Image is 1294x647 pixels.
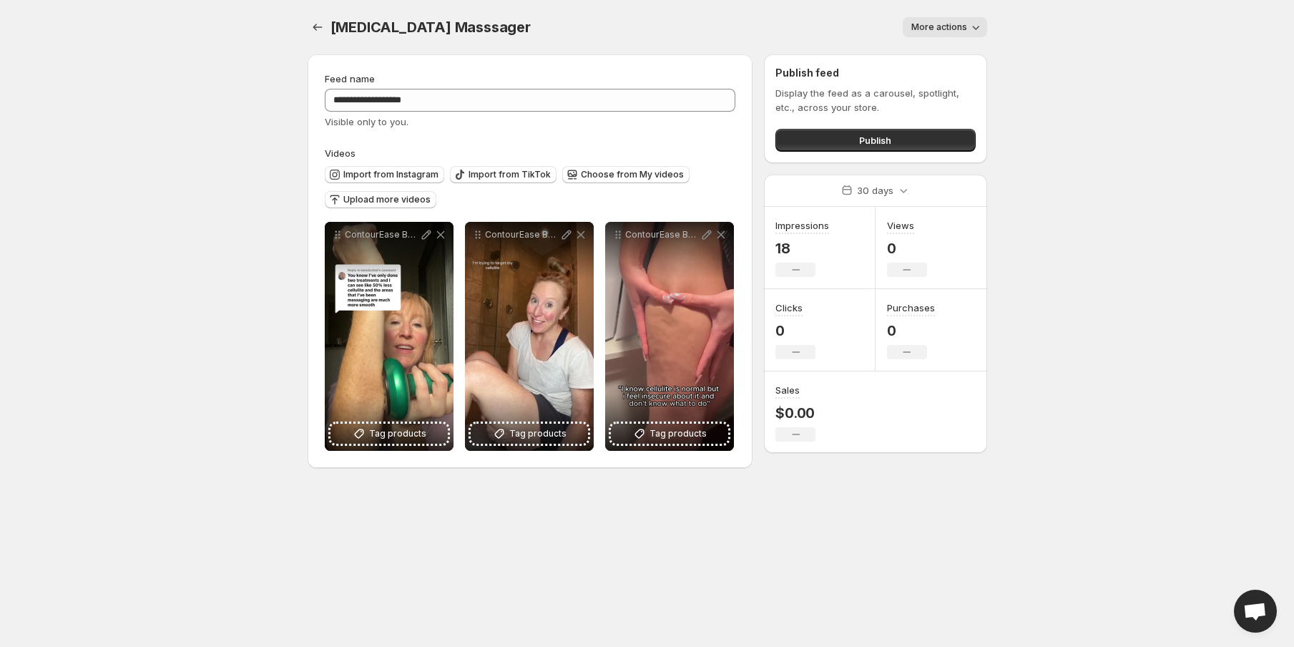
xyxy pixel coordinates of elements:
h2: Publish feed [775,66,975,80]
span: More actions [911,21,967,33]
p: ContourEase Body Sculptor HavenGlowio 2 [625,229,700,240]
span: Upload more videos [343,194,431,205]
h3: Clicks [775,301,803,315]
h3: Views [887,218,914,233]
span: Tag products [369,427,426,441]
span: Feed name [325,73,375,84]
h3: Impressions [775,218,829,233]
h3: Sales [775,383,800,397]
p: 18 [775,240,829,257]
span: Import from Instagram [343,169,438,180]
span: Choose from My videos [581,169,684,180]
p: 0 [887,322,935,339]
p: 0 [775,322,815,339]
button: Upload more videos [325,191,436,208]
button: Tag products [611,424,728,444]
p: 30 days [857,183,893,198]
div: ContourEase Body Sculptor HavenGlowioTag products [325,222,454,451]
p: $0.00 [775,404,815,422]
p: ContourEase Body Sculptor HavenGlowio 1 [485,229,559,240]
p: 0 [887,240,927,257]
button: More actions [903,17,987,37]
span: Tag products [509,427,567,441]
button: Tag products [330,424,448,444]
div: ContourEase Body Sculptor HavenGlowio 1Tag products [465,222,594,451]
a: Open chat [1234,590,1277,633]
span: [MEDICAL_DATA] Masssager [330,19,531,36]
button: Import from TikTok [450,166,557,183]
p: ContourEase Body Sculptor HavenGlowio [345,229,419,240]
button: Import from Instagram [325,166,444,183]
button: Publish [775,129,975,152]
button: Choose from My videos [562,166,690,183]
h3: Purchases [887,301,935,315]
span: Visible only to you. [325,116,408,127]
span: Import from TikTok [469,169,551,180]
span: Publish [859,133,891,147]
div: ContourEase Body Sculptor HavenGlowio 2Tag products [605,222,734,451]
button: Settings [308,17,328,37]
button: Tag products [471,424,588,444]
p: Display the feed as a carousel, spotlight, etc., across your store. [775,86,975,115]
span: Videos [325,147,356,159]
span: Tag products [650,427,707,441]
